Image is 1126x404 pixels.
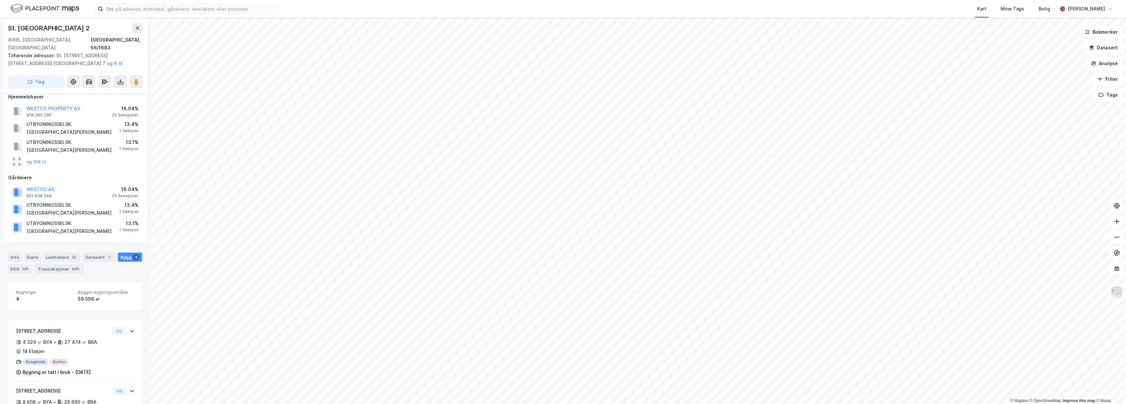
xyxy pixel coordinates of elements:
div: 16.04% [112,105,138,113]
button: Vis [112,327,127,335]
div: 4 329 ㎡ BYA [23,338,52,346]
div: 18 Etasjer [23,347,45,355]
div: 1 [106,254,113,260]
button: Vis [112,387,127,395]
iframe: Chat Widget [1093,373,1126,404]
div: Datasett [83,253,115,262]
div: [GEOGRAPHIC_DATA], 56/1683 [91,36,143,52]
div: Hjemmelshaver [8,93,142,101]
div: Bygning er tatt i bruk - [DATE] [23,368,91,376]
div: Bygg [118,253,142,262]
div: 4005, [GEOGRAPHIC_DATA], [GEOGRAPHIC_DATA] [8,36,91,52]
button: Filter [1092,73,1123,86]
div: • [54,340,56,345]
img: Z [1111,286,1123,298]
a: Improve this map [1063,398,1095,403]
div: 1 Seksjon [119,209,138,214]
div: 4 [16,295,73,303]
div: 695 [71,266,81,272]
button: Datasett [1083,41,1123,54]
div: 27 474 ㎡ BRA [64,338,97,346]
span: Bygget bygningsområde [78,290,135,295]
div: 25 Seksjoner [112,113,138,118]
div: [STREET_ADDRESS] [16,327,109,335]
div: Kontrollprogram for chat [1093,373,1126,404]
button: Bokmerker [1079,26,1123,39]
button: Tag [8,75,64,88]
div: Mine Tags [1001,5,1024,13]
div: 25 Seksjoner [112,193,138,199]
div: 23 [70,254,78,260]
div: UTBYGNINGSSELSK.[GEOGRAPHIC_DATA][PERSON_NAME] [27,220,119,235]
div: 16.04% [112,185,138,193]
div: 136 [21,266,30,272]
a: Mapbox [1010,398,1028,403]
div: 1 Seksjon [119,227,138,233]
div: 13.1% [119,220,138,227]
div: 13.4% [119,120,138,128]
input: Søk på adresse, matrikkel, gårdeiere, leietakere eller personer [103,4,278,14]
div: 59 556 ㎡ [78,295,135,303]
button: Tags [1093,88,1123,101]
div: St. [STREET_ADDRESS] [STREET_ADDRESS] [GEOGRAPHIC_DATA] 7 [8,52,137,67]
div: St. [GEOGRAPHIC_DATA] 2 [8,23,91,33]
div: 13.1% [119,138,138,146]
div: UTBYGNINGSSELSK.[GEOGRAPHIC_DATA][PERSON_NAME] [27,201,119,217]
div: Leietakere [43,253,80,262]
div: [PERSON_NAME] [1068,5,1105,13]
div: Gårdeiere [8,174,142,182]
img: logo.f888ab2527a4732fd821a326f86c7f29.svg [10,3,79,14]
a: OpenStreetMap [1029,398,1061,403]
div: 918 285 296 [27,113,51,118]
div: 4 [133,254,139,260]
span: Tilhørende adresser: [8,53,56,58]
span: Bygninger [16,290,73,295]
div: 13.4% [119,201,138,209]
div: 921 638 248 [27,193,52,199]
div: Eiere [24,253,41,262]
div: [STREET_ADDRESS] [16,387,109,395]
div: Info [8,253,22,262]
div: Kart [977,5,986,13]
div: Transaksjoner [35,264,83,273]
div: UTBYGNINGSSELSK.[GEOGRAPHIC_DATA][PERSON_NAME] [27,120,119,136]
div: Bolig [1039,5,1050,13]
div: 1 Seksjon [119,146,138,151]
div: 1 Seksjon [119,128,138,133]
div: UTBYGNINGSSELSK.[GEOGRAPHIC_DATA][PERSON_NAME] [27,138,119,154]
button: Analyse [1085,57,1123,70]
div: ESG [8,264,32,273]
